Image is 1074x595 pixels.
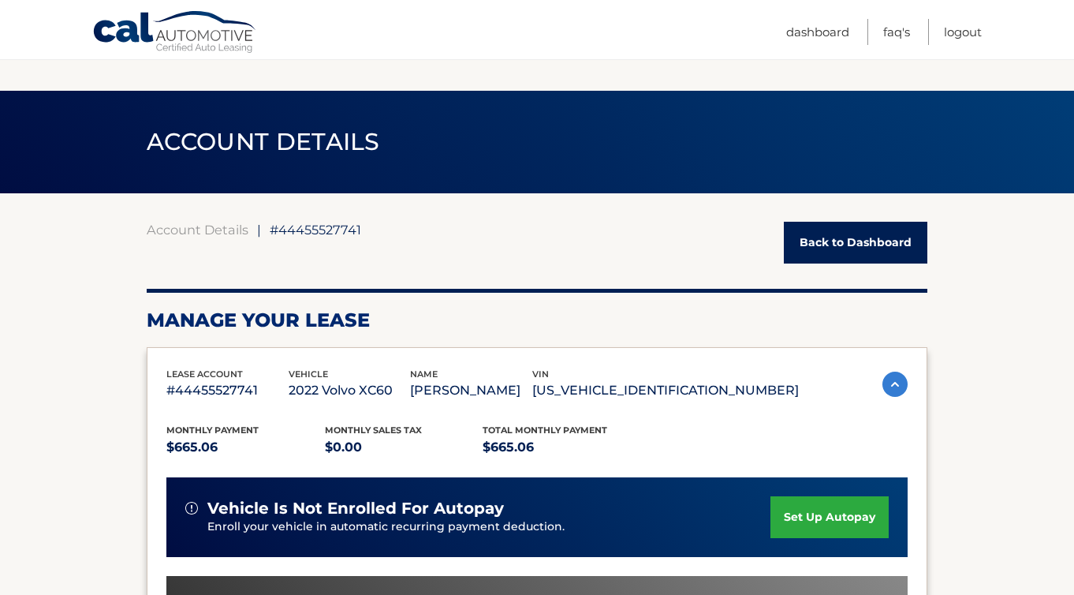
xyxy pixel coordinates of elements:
a: set up autopay [770,496,889,538]
p: [PERSON_NAME] [410,380,532,402]
span: Monthly sales Tax [325,425,422,436]
span: name [410,369,438,380]
img: alert-white.svg [185,502,198,515]
p: $665.06 [166,436,325,458]
span: vin [532,369,549,380]
a: Account Details [147,222,248,238]
span: | [257,222,261,238]
span: vehicle is not enrolled for autopay [207,499,504,518]
span: vehicle [289,369,328,380]
a: Back to Dashboard [784,222,927,264]
h2: Manage Your Lease [147,309,927,332]
p: $0.00 [325,436,483,458]
p: Enroll your vehicle in automatic recurring payment deduction. [207,518,770,536]
img: accordion-active.svg [882,372,908,397]
p: $665.06 [483,436,641,458]
a: FAQ's [883,19,910,45]
span: Monthly Payment [166,425,259,436]
p: 2022 Volvo XC60 [289,380,411,402]
span: Total Monthly Payment [483,425,607,436]
span: ACCOUNT DETAILS [147,127,380,156]
a: Logout [944,19,982,45]
a: Dashboard [786,19,849,45]
p: [US_VEHICLE_IDENTIFICATION_NUMBER] [532,380,799,402]
span: #44455527741 [270,222,361,238]
p: #44455527741 [166,380,289,402]
span: lease account [166,369,243,380]
a: Cal Automotive [92,10,258,56]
